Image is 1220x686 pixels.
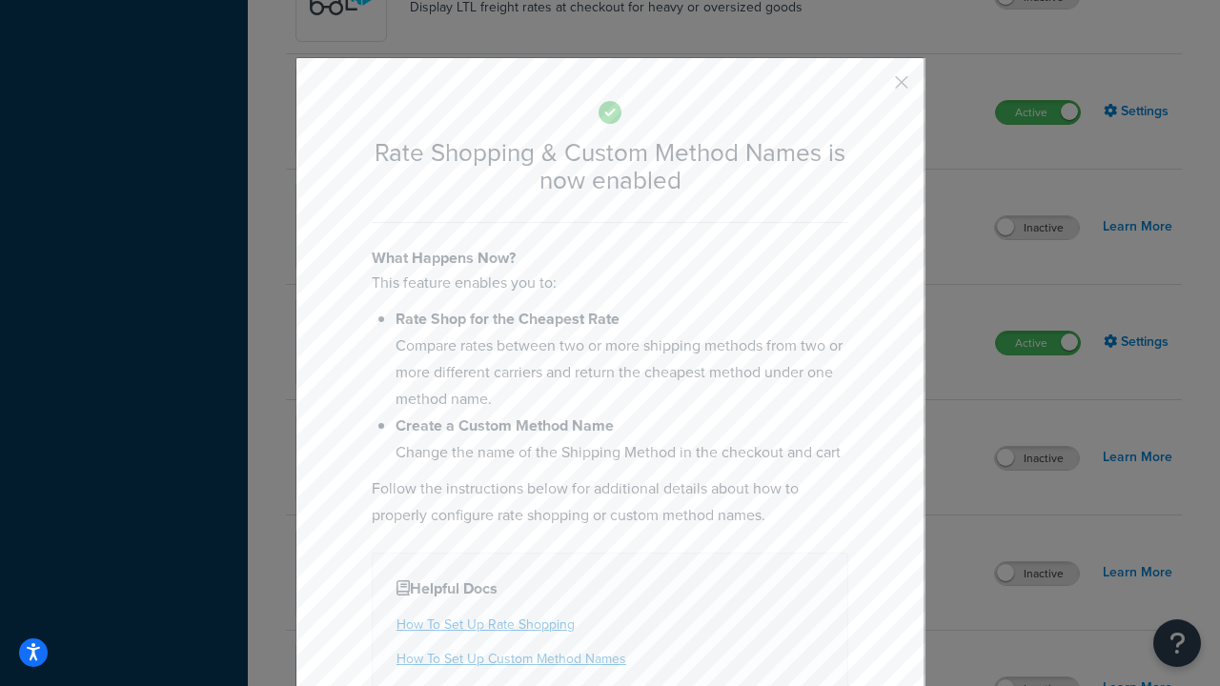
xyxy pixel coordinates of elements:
[396,649,626,669] a: How To Set Up Custom Method Names
[396,615,575,635] a: How To Set Up Rate Shopping
[396,306,848,413] li: Compare rates between two or more shipping methods from two or more different carriers and return...
[396,308,620,330] b: Rate Shop for the Cheapest Rate
[372,270,848,296] p: This feature enables you to:
[396,414,614,436] b: Create a Custom Method Name
[396,413,848,466] li: Change the name of the Shipping Method in the checkout and cart
[372,247,848,270] h4: What Happens Now?
[372,475,848,529] p: Follow the instructions below for additional details about how to properly configure rate shoppin...
[372,139,848,193] h2: Rate Shopping & Custom Method Names is now enabled
[396,577,823,600] h4: Helpful Docs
